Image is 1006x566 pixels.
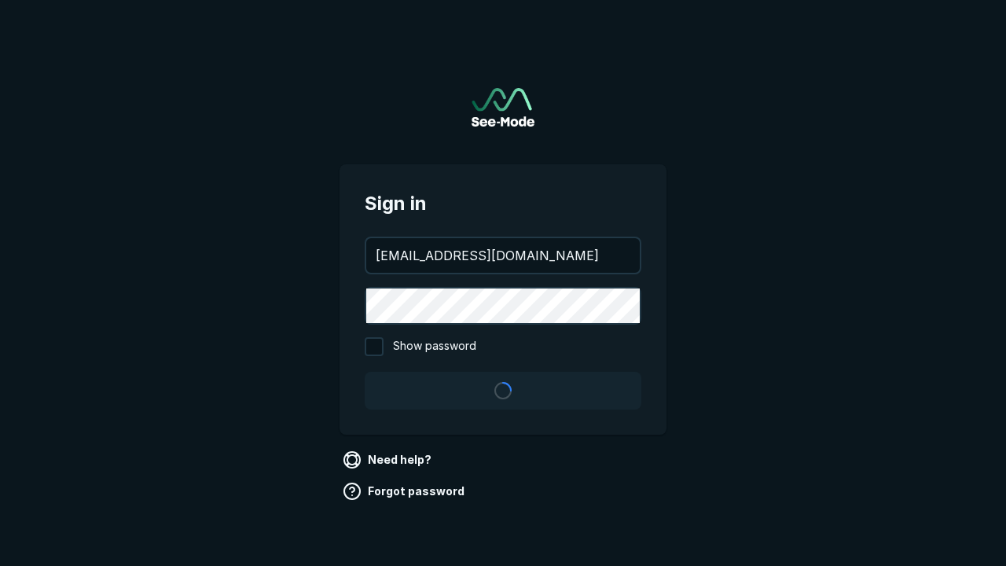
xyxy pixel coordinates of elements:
a: Forgot password [340,479,471,504]
span: Show password [393,337,476,356]
a: Go to sign in [472,88,534,127]
input: your@email.com [366,238,640,273]
img: See-Mode Logo [472,88,534,127]
span: Sign in [365,189,641,218]
a: Need help? [340,447,438,472]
